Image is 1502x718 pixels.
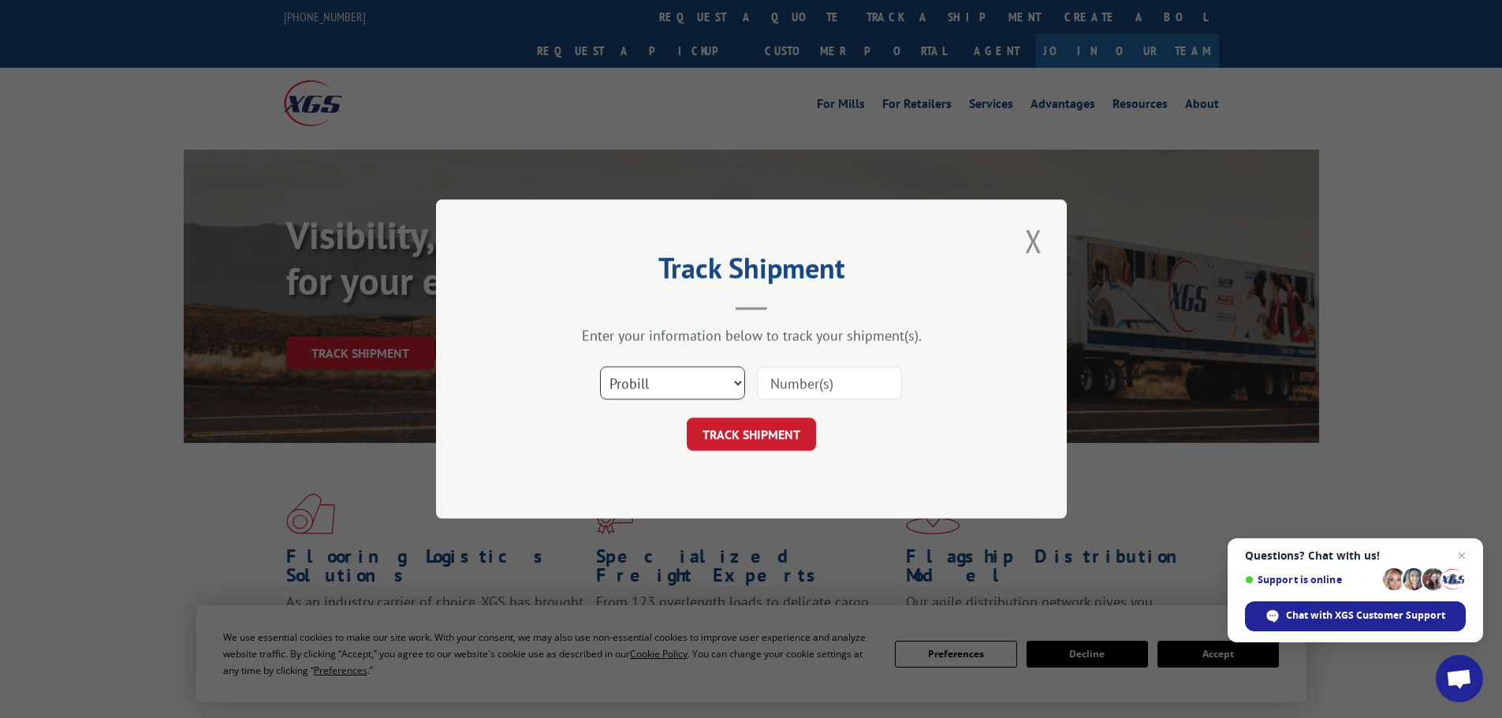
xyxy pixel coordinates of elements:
[1245,601,1466,631] span: Chat with XGS Customer Support
[515,257,988,287] h2: Track Shipment
[1245,574,1377,586] span: Support is online
[1020,219,1047,262] button: Close modal
[1286,608,1445,623] span: Chat with XGS Customer Support
[1245,549,1466,562] span: Questions? Chat with us!
[1436,655,1483,702] a: Open chat
[515,326,988,344] div: Enter your information below to track your shipment(s).
[757,366,902,400] input: Number(s)
[687,418,816,451] button: TRACK SHIPMENT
